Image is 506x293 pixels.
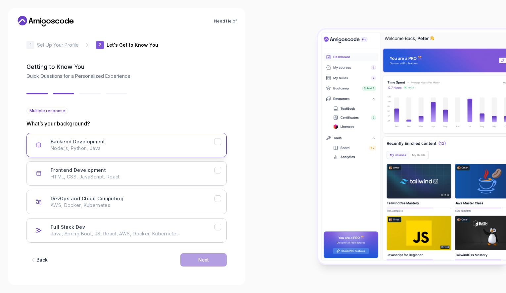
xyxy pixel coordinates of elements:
[26,73,227,79] p: Quick Questions for a Personalized Experience
[99,43,101,47] p: 2
[26,133,227,157] button: Backend Development
[318,29,506,264] img: Amigoscode Dashboard
[51,145,214,152] p: Node.js, Python, Java
[180,253,227,267] button: Next
[51,138,105,145] h3: Backend Development
[30,43,31,47] p: 1
[214,19,237,24] a: Need Help?
[51,230,214,237] p: Java, Spring Boot, JS, React, AWS, Docker, Kubernetes
[26,190,227,214] button: DevOps and Cloud Computing
[26,218,227,243] button: Full Stack Dev
[51,202,214,209] p: AWS, Docker, Kubernetes
[51,224,85,230] h3: Full Stack Dev
[198,257,209,263] div: Next
[26,120,227,127] p: What’s your background?
[26,253,51,267] button: Back
[107,42,158,48] p: Let's Get to Know You
[51,167,106,173] h3: Frontend Development
[37,42,79,48] p: Set Up Your Profile
[29,108,65,114] span: Multiple response
[51,195,123,202] h3: DevOps and Cloud Computing
[51,173,214,180] p: HTML, CSS, JavaScript, React
[16,16,75,26] a: Home link
[36,257,48,263] div: Back
[26,161,227,186] button: Frontend Development
[26,62,227,72] h2: Getting to Know You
